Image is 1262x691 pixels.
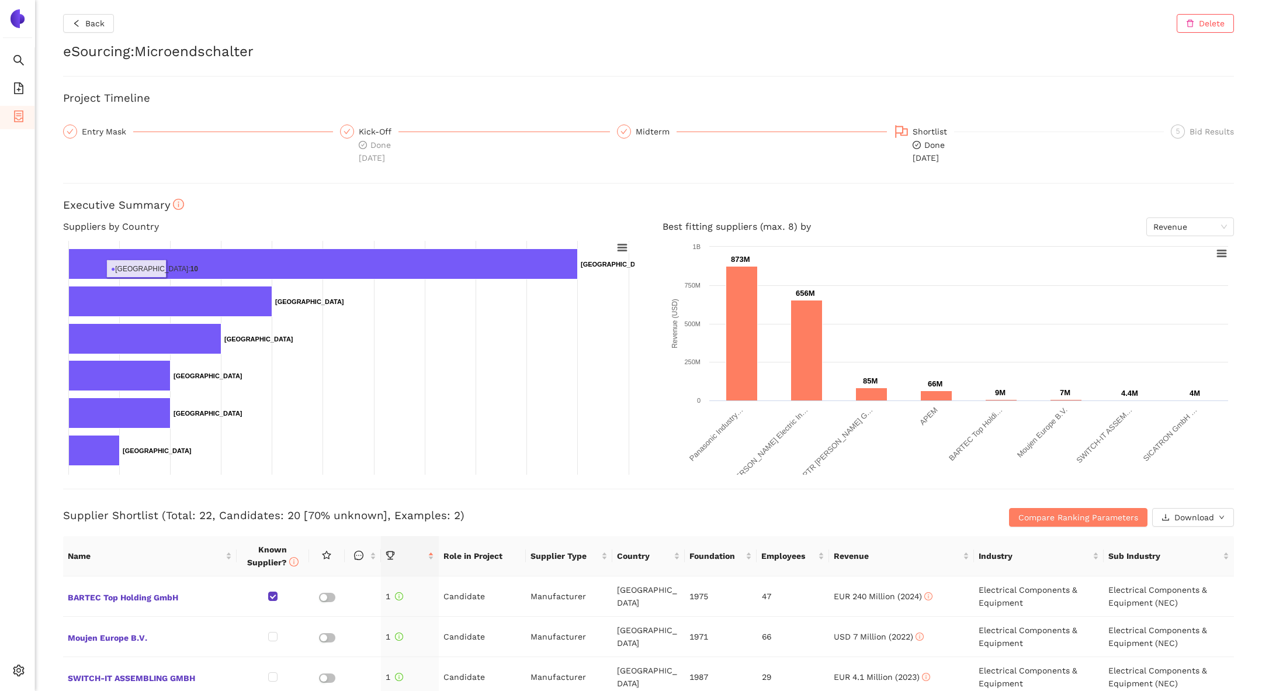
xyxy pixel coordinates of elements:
[1104,576,1234,617] td: Electrical Components & Equipment (NEC)
[72,19,81,29] span: left
[731,255,750,264] text: 873M
[386,592,403,601] span: 1
[82,125,133,139] div: Entry Mask
[173,199,184,210] span: info-circle
[761,550,816,562] span: Employees
[63,198,1234,213] h3: Executive Summary
[685,576,757,617] td: 1975
[894,125,1164,164] div: Shortlistcheck-circleDone[DATE]
[63,42,1234,62] h2: eSourcing : Microendschalter
[757,617,830,657] td: 66
[620,128,627,135] span: check
[974,617,1104,657] td: Electrical Components & Equipment
[359,140,391,163] span: Done [DATE]
[697,397,701,404] text: 0
[834,550,960,562] span: Revenue
[354,551,363,560] span: message
[174,410,242,417] text: [GEOGRAPHIC_DATA]
[612,536,685,576] th: this column's title is Country,this column is sortable
[1018,511,1138,524] span: Compare Ranking Parameters
[13,661,25,684] span: setting
[13,78,25,102] span: file-add
[1060,388,1070,397] text: 7M
[439,617,525,657] td: Candidate
[1190,127,1234,136] span: Bid Results
[924,592,932,600] span: info-circle
[386,632,403,641] span: 1
[928,379,942,388] text: 66M
[918,406,939,427] text: APEM
[663,217,1234,236] h4: Best fitting suppliers (max. 8) by
[829,536,973,576] th: this column's title is Revenue,this column is sortable
[796,289,815,298] text: 656M
[63,14,114,33] button: leftBack
[224,336,293,343] text: [GEOGRAPHIC_DATA]
[1074,406,1133,465] text: SWITCH-IT ASSEM…
[322,551,331,560] span: star
[526,536,612,576] th: this column's title is Supplier Type,this column is sortable
[1108,550,1221,562] span: Sub Industry
[916,633,924,641] span: info-circle
[685,617,757,657] td: 1971
[684,282,701,289] text: 750M
[979,550,1091,562] span: Industry
[395,592,403,600] span: info-circle
[247,545,299,567] span: Known Supplier?
[757,536,829,576] th: this column's title is Employees,this column is sortable
[757,576,830,617] td: 47
[85,17,105,30] span: Back
[359,141,367,149] span: check-circle
[13,106,25,130] span: container
[1015,406,1069,459] text: Moujen Europe B.V.
[729,406,809,486] text: [PERSON_NAME] Electric In…
[612,617,685,657] td: [GEOGRAPHIC_DATA]
[68,669,232,685] span: SWITCH-IT ASSEMBLING GMBH
[174,372,242,379] text: [GEOGRAPHIC_DATA]
[395,633,403,641] span: info-circle
[63,217,635,236] h4: Suppliers by Country
[834,592,932,601] span: EUR 240 Million (2024)
[1190,389,1200,398] text: 4M
[688,406,745,463] text: Panasonic Industry…
[684,358,701,365] text: 250M
[63,91,1234,106] h3: Project Timeline
[581,261,650,268] text: [GEOGRAPHIC_DATA]
[1121,389,1138,398] text: 4.4M
[1177,14,1234,33] button: deleteDelete
[68,550,223,562] span: Name
[1152,508,1234,527] button: downloadDownloaddown
[289,557,299,566] span: info-circle
[1176,127,1180,136] span: 5
[913,140,945,163] span: Done [DATE]
[834,632,924,641] span: USD 7 Million (2022)
[439,536,525,576] th: Role in Project
[895,125,909,139] span: flag
[863,376,878,385] text: 85M
[345,536,381,576] th: this column is sortable
[395,673,403,681] span: info-circle
[1186,19,1194,29] span: delete
[1104,617,1234,657] td: Electrical Components & Equipment (NEC)
[63,508,844,523] h3: Supplier Shortlist (Total: 22, Candidates: 20 [70% unknown], Examples: 2)
[1104,536,1234,576] th: this column's title is Sub Industry,this column is sortable
[8,9,27,28] img: Logo
[636,125,677,139] div: Midterm
[526,576,612,617] td: Manufacturer
[947,406,1004,463] text: BARTEC Top Holdi…
[13,50,25,74] span: search
[913,141,921,149] span: check-circle
[1153,218,1227,236] span: Revenue
[689,550,744,562] span: Foundation
[1141,406,1198,463] text: SICATRON GmbH …
[834,672,930,682] span: EUR 4.1 Million (2023)
[344,128,351,135] span: check
[123,447,192,454] text: [GEOGRAPHIC_DATA]
[63,536,237,576] th: this column's title is Name,this column is sortable
[693,243,701,250] text: 1B
[1162,513,1170,523] span: download
[1174,511,1214,524] span: Download
[974,576,1104,617] td: Electrical Components & Equipment
[1009,508,1147,527] button: Compare Ranking Parameters
[386,672,403,682] span: 1
[275,298,344,305] text: [GEOGRAPHIC_DATA]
